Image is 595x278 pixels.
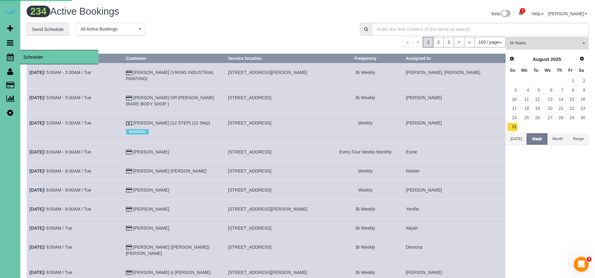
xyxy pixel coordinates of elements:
a: 24 [507,114,518,122]
button: [DATE] [506,133,527,145]
b: [DATE] [29,95,44,100]
td: Schedule date [27,199,123,218]
td: Frequency [327,237,403,263]
a: [PERSON_NAME] (12 STEP) (12 Step) [133,120,210,125]
td: Customer [123,199,225,218]
a: [DATE]/ 8:00AM / Tue [29,270,72,275]
a: [PERSON_NAME] [133,149,169,154]
i: Credit Card Payment [126,245,132,250]
td: Customer [123,114,225,142]
span: [STREET_ADDRESS][PERSON_NAME] [228,70,307,75]
a: [DATE]/ 5:00AM - 5:30AM / Tue [29,120,91,125]
iframe: Intercom live chat [574,257,589,272]
a: 28 [554,114,565,122]
a: [PERSON_NAME] [PERSON_NAME] [133,168,207,173]
span: [STREET_ADDRESS] [228,188,271,193]
span: INVOICED [126,129,149,134]
a: [PERSON_NAME] [133,188,169,193]
span: 1 [423,37,433,47]
a: [PERSON_NAME] [133,226,169,231]
a: Send Schedule [27,23,69,36]
button: 100 / page [474,37,506,47]
a: 8 [565,86,576,95]
b: [DATE] [29,270,44,275]
b: [DATE] [29,207,44,212]
i: Credit Card Payment [126,226,132,231]
a: [PERSON_NAME] ([PERSON_NAME]) [PERSON_NAME] [126,245,209,256]
i: Credit Card Payment [126,207,132,212]
a: 17 [507,105,518,113]
a: 6 [542,86,553,95]
span: 2 [520,8,525,13]
td: Frequency [327,142,403,161]
a: [PERSON_NAME] [133,207,169,212]
b: [DATE] [29,188,44,193]
span: [STREET_ADDRESS][PERSON_NAME] [228,207,307,212]
td: Customer [123,88,225,114]
td: Assigned to [403,142,505,161]
td: Service location [225,180,327,199]
span: Saturday [579,68,584,73]
span: [STREET_ADDRESS] [228,95,271,100]
td: Service location [225,88,327,114]
ol: All Teams [506,37,589,46]
input: Enter the first 3 letters of the name to search [372,23,589,36]
span: Next [579,56,584,61]
a: 30 [576,114,587,122]
td: Assigned to [403,199,505,218]
a: 18 [518,105,530,113]
a: 16 [576,95,587,104]
a: Next [577,55,586,63]
button: Range [568,133,589,145]
td: Customer [123,218,225,237]
span: All Teams [510,41,581,46]
th: Frequency [327,54,403,63]
a: [DATE]/ 8:00AM / Tue [29,226,72,231]
a: 9 [576,86,587,95]
a: [PERSON_NAME] [548,11,587,16]
a: 29 [565,114,576,122]
span: Thursday [557,68,562,73]
span: Monday [521,68,527,73]
span: Prev [509,56,514,61]
a: 2 [515,6,527,20]
span: Wednesday [544,68,551,73]
a: [DATE]/ 8:00AM - 8:30AM / Tue [29,207,91,212]
a: Help [532,11,544,16]
th: Assigned to [403,54,505,63]
a: 5 [531,86,541,95]
span: « [402,37,413,47]
span: [STREET_ADDRESS][PERSON_NAME] [228,270,307,275]
a: 21 [554,105,565,113]
a: Prev [507,55,516,63]
td: Frequency [327,63,403,88]
a: > [454,37,464,47]
a: 14 [554,95,565,104]
a: 1 [565,77,576,85]
span: Sunday [510,68,515,73]
span: 234 [27,6,50,17]
td: Service location [225,142,327,161]
span: Scheduler [20,50,98,64]
td: Assigned to [403,237,505,263]
td: Schedule date [27,237,123,263]
a: 22 [565,105,576,113]
b: [DATE] [29,226,44,231]
td: Schedule date [27,63,123,88]
td: Schedule date [27,218,123,237]
i: Credit Card Payment [126,188,132,193]
a: 2 [433,37,444,47]
td: Schedule date [27,161,123,180]
span: 2025 [550,56,561,62]
span: 3 [587,257,592,262]
i: Credit Card Payment [126,271,132,275]
span: [STREET_ADDRESS] [228,168,271,173]
td: Schedule date [27,88,123,114]
a: 10 [507,95,518,104]
span: [STREET_ADDRESS] [228,245,271,250]
td: Customer [123,142,225,161]
b: [DATE] [29,149,44,154]
button: All Teams [506,37,589,50]
td: Service location [225,161,327,180]
span: [STREET_ADDRESS] [228,226,271,231]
